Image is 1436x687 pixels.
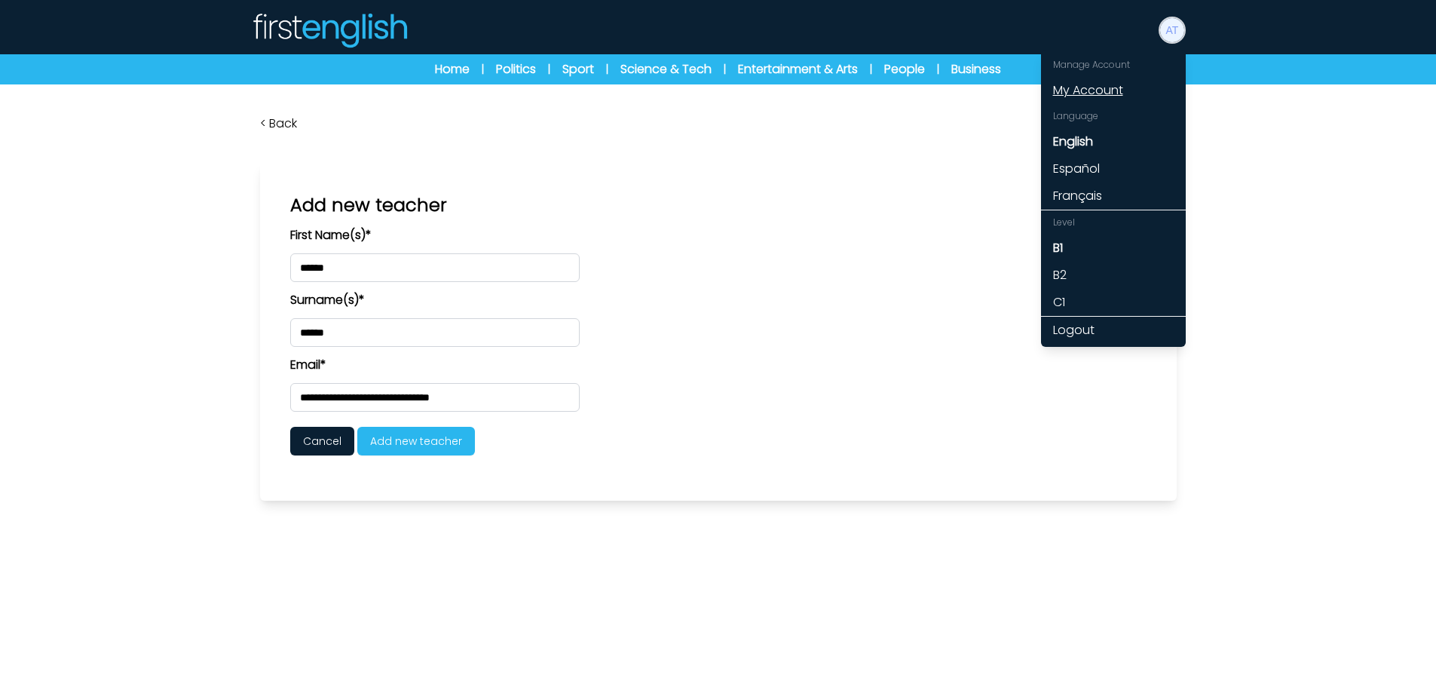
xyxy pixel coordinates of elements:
[1041,235,1186,262] a: B1
[290,432,357,449] a: Cancel
[1041,182,1186,210] a: Français
[1041,53,1186,77] div: Manage Account
[937,62,939,77] span: |
[482,62,484,77] span: |
[1041,128,1186,155] a: English
[1041,262,1186,289] a: B2
[496,60,536,78] a: Politics
[290,427,354,455] span: Cancel
[548,62,550,77] span: |
[724,62,726,77] span: |
[1041,155,1186,182] a: Español
[1041,289,1186,316] a: C1
[1041,104,1186,128] div: Language
[562,60,594,78] a: Sport
[290,356,1147,374] p: Email*
[260,115,297,132] a: < Back
[738,60,858,78] a: Entertainment & Arts
[870,62,872,77] span: |
[606,62,608,77] span: |
[290,291,1147,309] p: Surname(s)*
[357,427,475,455] span: Add new teacher
[620,60,712,78] a: Science & Tech
[951,60,1001,78] a: Business
[1160,18,1184,42] img: Andy Tuesday
[1041,317,1186,344] a: Logout
[884,60,925,78] a: People
[435,60,470,78] a: Home
[290,193,1147,217] h2: Add new teacher
[290,226,1147,244] p: First Name(s)*
[251,12,408,48] img: Logo
[1041,210,1186,235] div: Level
[1041,77,1186,104] a: My Account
